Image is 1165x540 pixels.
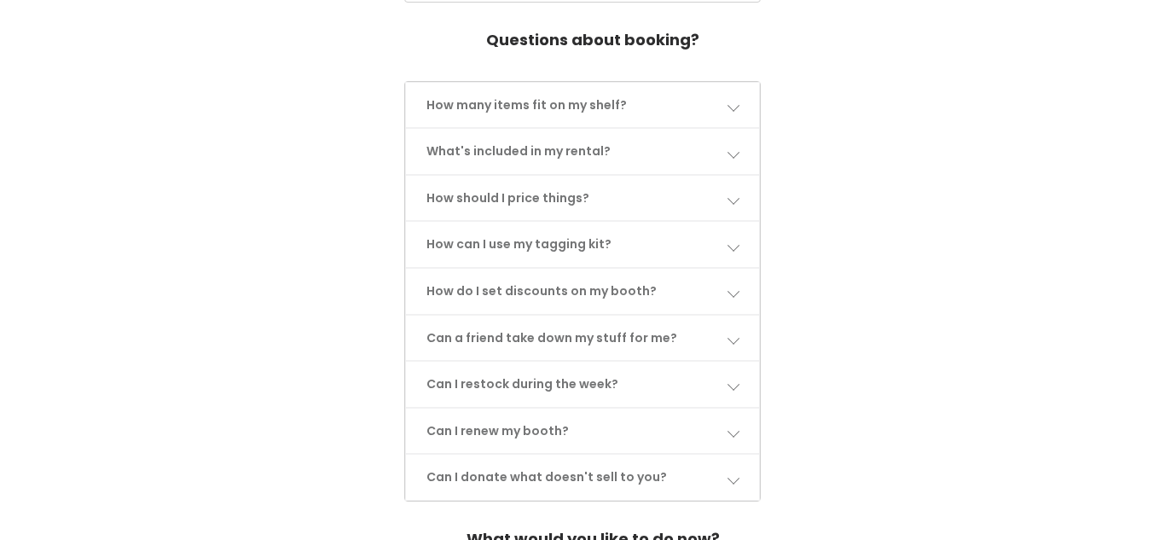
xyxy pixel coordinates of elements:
a: How many items fit on my shelf? [406,83,759,128]
a: How can I use my tagging kit? [406,222,759,267]
a: How should I price things? [406,176,759,221]
h4: Questions about booking? [486,23,699,57]
a: Can I renew my booth? [406,409,759,454]
a: What's included in my rental? [406,129,759,174]
a: Can a friend take down my stuff for me? [406,316,759,361]
a: How do I set discounts on my booth? [406,269,759,314]
a: Can I donate what doesn't sell to you? [406,455,759,500]
a: Can I restock during the week? [406,362,759,407]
